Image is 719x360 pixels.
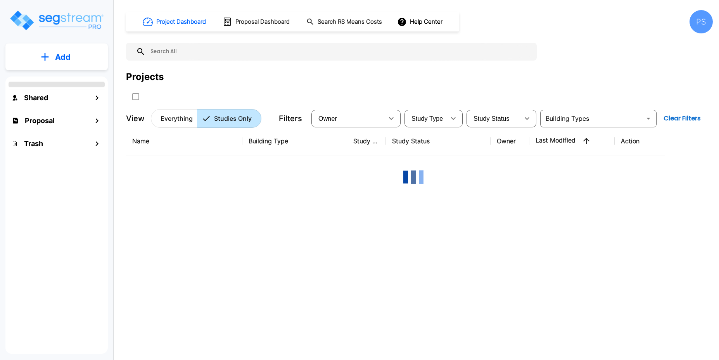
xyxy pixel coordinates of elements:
[690,10,713,33] div: PS
[242,127,347,155] th: Building Type
[128,89,143,104] button: SelectAll
[406,108,446,129] div: Select
[303,14,386,30] button: Search RS Means Costs
[318,115,337,122] span: Owner
[615,127,665,155] th: Action
[386,127,491,155] th: Study Status
[140,13,210,30] button: Project Dashboard
[398,162,429,193] img: Loading
[151,109,197,128] button: Everything
[24,138,43,149] h1: Trash
[235,17,290,26] h1: Proposal Dashboard
[396,14,446,29] button: Help Center
[25,115,55,126] h1: Proposal
[126,127,242,155] th: Name
[279,113,302,124] p: Filters
[643,113,654,124] button: Open
[491,127,529,155] th: Owner
[161,114,193,123] p: Everything
[55,51,71,63] p: Add
[197,109,261,128] button: Studies Only
[126,113,145,124] p: View
[9,9,104,31] img: Logo
[318,17,382,26] h1: Search RS Means Costs
[468,108,519,129] div: Select
[126,70,164,84] div: Projects
[156,17,206,26] h1: Project Dashboard
[660,111,704,126] button: Clear Filters
[347,127,386,155] th: Study Type
[529,127,615,155] th: Last Modified
[474,115,510,122] span: Study Status
[313,108,384,129] div: Select
[151,109,261,128] div: Platform
[145,43,533,61] input: Search All
[411,115,443,122] span: Study Type
[5,46,108,68] button: Add
[24,92,48,103] h1: Shared
[214,114,252,123] p: Studies Only
[543,113,641,124] input: Building Types
[220,14,294,30] button: Proposal Dashboard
